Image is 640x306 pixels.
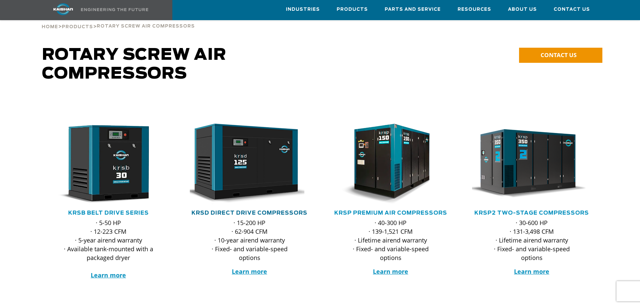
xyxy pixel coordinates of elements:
[541,51,577,59] span: CONTACT US
[474,210,589,216] a: KRSP2 Two-Stage Compressors
[508,6,537,13] span: About Us
[62,25,93,29] span: Products
[44,124,163,204] img: krsb30
[286,6,320,13] span: Industries
[458,0,491,18] a: Resources
[467,124,587,204] img: krsp350
[331,124,451,204] div: krsp150
[62,218,155,279] p: · 5-50 HP · 12-223 CFM · 5-year airend warranty · Available tank-mounted with a packaged dryer
[385,0,441,18] a: Parts and Service
[373,267,408,275] a: Learn more
[185,124,304,204] img: krsd125
[97,24,195,29] span: Rotary Screw Air Compressors
[485,218,578,262] p: · 30-600 HP · 131-3,498 CFM · Lifetime airend warranty · Fixed- and variable-speed options
[91,271,126,279] a: Learn more
[191,210,307,216] a: KRSD Direct Drive Compressors
[68,210,149,216] a: KRSB Belt Drive Series
[385,6,441,13] span: Parts and Service
[81,8,148,11] img: Engineering the future
[554,0,590,18] a: Contact Us
[62,24,93,30] a: Products
[519,48,602,63] a: CONTACT US
[458,6,491,13] span: Resources
[232,267,267,275] a: Learn more
[190,124,309,204] div: krsd125
[42,24,58,30] a: Home
[337,6,368,13] span: Products
[326,124,445,204] img: krsp150
[334,210,447,216] a: KRSP Premium Air Compressors
[472,124,592,204] div: krsp350
[508,0,537,18] a: About Us
[514,267,549,275] a: Learn more
[42,25,58,29] span: Home
[203,218,296,262] p: · 15-200 HP · 62-904 CFM · 10-year airend warranty · Fixed- and variable-speed options
[38,3,88,15] img: kaishan logo
[286,0,320,18] a: Industries
[344,218,437,262] p: · 40-300 HP · 139-1,521 CFM · Lifetime airend warranty · Fixed- and variable-speed options
[42,47,226,82] span: Rotary Screw Air Compressors
[337,0,368,18] a: Products
[49,124,168,204] div: krsb30
[554,6,590,13] span: Contact Us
